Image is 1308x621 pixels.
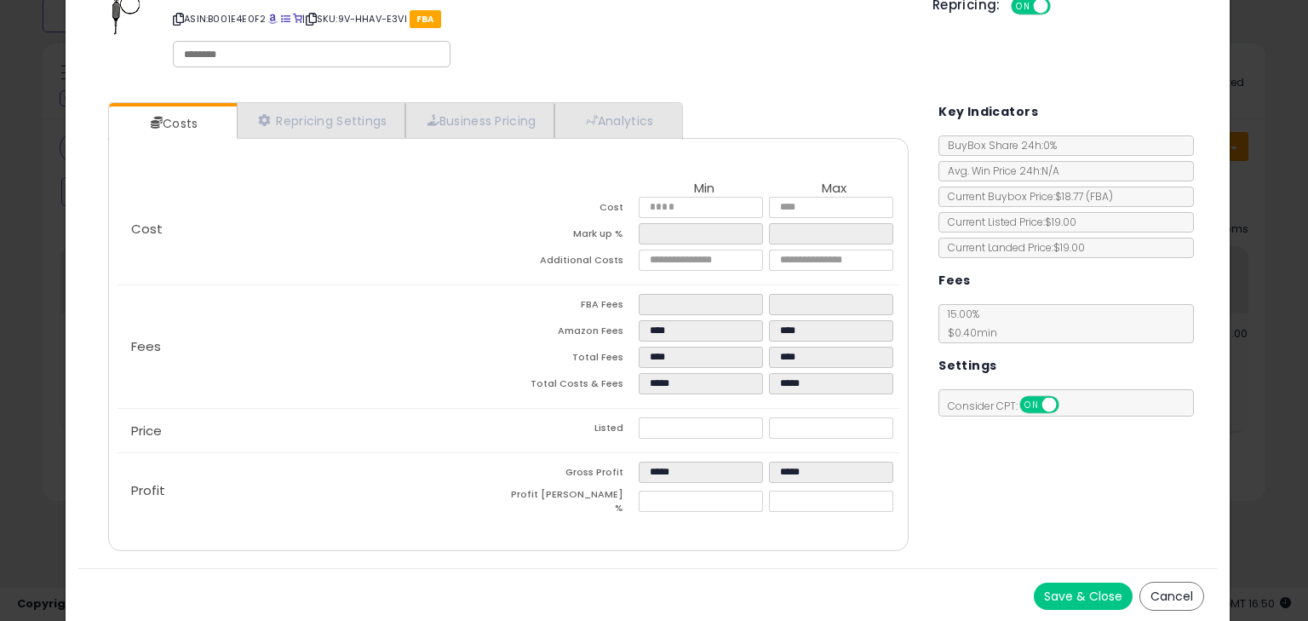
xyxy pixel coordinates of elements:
h5: Fees [938,270,971,291]
a: BuyBox page [268,12,278,26]
th: Max [769,181,899,197]
span: BuyBox Share 24h: 0% [939,138,1057,152]
td: Additional Costs [508,250,639,276]
span: Avg. Win Price 24h: N/A [939,164,1059,178]
p: Price [118,424,508,438]
p: ASIN: B001E4E0F2 | SKU: 9V-HHAV-E3VI [173,5,907,32]
span: $18.77 [1055,189,1113,204]
p: Profit [118,484,508,497]
td: Cost [508,197,639,223]
button: Save & Close [1034,583,1133,610]
span: Current Buybox Price: [939,189,1113,204]
td: Gross Profit [508,462,639,488]
a: Your listing only [293,12,302,26]
a: Costs [109,106,235,141]
a: All offer listings [281,12,290,26]
td: Total Fees [508,347,639,373]
h5: Key Indicators [938,101,1038,123]
button: Cancel [1139,582,1204,611]
span: Current Landed Price: $19.00 [939,240,1085,255]
td: Total Costs & Fees [508,373,639,400]
span: OFF [1057,398,1084,412]
p: Fees [118,340,508,354]
p: Cost [118,222,508,236]
h5: Settings [938,355,996,377]
td: FBA Fees [508,294,639,320]
td: Amazon Fees [508,320,639,347]
span: ( FBA ) [1086,189,1113,204]
span: Current Listed Price: $19.00 [939,215,1076,229]
th: Min [639,181,769,197]
span: ON [1021,398,1042,412]
a: Analytics [554,103,680,138]
span: 15.00 % [939,307,997,340]
span: FBA [410,10,441,28]
span: Consider CPT: [939,399,1081,413]
a: Business Pricing [405,103,554,138]
td: Mark up % [508,223,639,250]
a: Repricing Settings [237,103,405,138]
td: Profit [PERSON_NAME] % [508,488,639,520]
td: Listed [508,417,639,444]
span: $0.40 min [939,325,997,340]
